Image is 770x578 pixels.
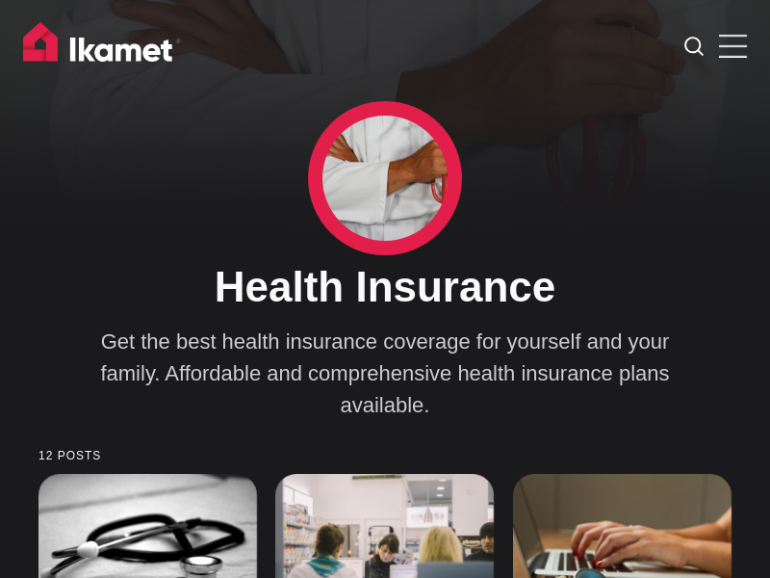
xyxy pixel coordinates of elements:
img: Health Insurance [322,116,448,241]
small: 12 posts [38,450,731,462]
img: Ikamet home [23,22,181,70]
p: Get the best health insurance coverage for yourself and your family. Affordable and comprehensive... [96,326,674,421]
h1: Health Insurance [96,262,674,313]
